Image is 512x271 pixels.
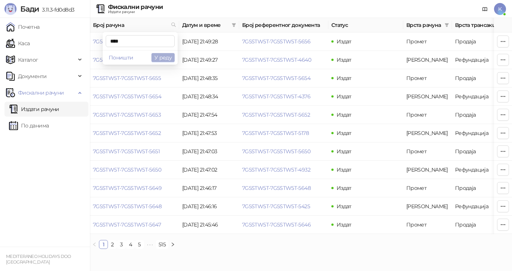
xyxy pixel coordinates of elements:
[108,4,163,10] div: Фискални рачуни
[90,240,99,249] li: Претходна страна
[156,240,168,249] li: 515
[242,166,310,173] a: 7G5STW5T-7G5STW5T-4932
[90,124,179,142] td: 7G5STW5T-7G5STW5T-5652
[337,75,352,81] span: Издат
[90,179,179,197] td: 7G5STW5T-7G5STW5T-5649
[93,111,161,118] a: 7G5STW5T-7G5STW5T-5653
[4,3,16,15] img: Logo
[179,179,239,197] td: [DATE] 21:46:17
[90,197,179,216] td: 7G5STW5T-7G5STW5T-5648
[242,75,310,81] a: 7G5STW5T-7G5STW5T-5654
[403,87,452,106] td: Аванс
[179,197,239,216] td: [DATE] 21:46:16
[90,161,179,179] td: 7G5STW5T-7G5STW5T-5650
[242,56,311,63] a: 7G5STW5T-7G5STW5T-4640
[168,240,177,249] li: Следећа страна
[99,240,108,249] a: 1
[93,93,161,100] a: 7G5STW5T-7G5STW5T-5654
[6,254,71,265] small: MEDITERANEO HOLIDAYS DOO [GEOGRAPHIC_DATA]
[179,161,239,179] td: [DATE] 21:47:02
[20,4,39,13] span: Бади
[93,21,168,29] span: Број рачуна
[168,240,177,249] button: right
[18,85,64,100] span: Фискални рачуни
[90,216,179,234] td: 7G5STW5T-7G5STW5T-5647
[108,240,117,249] li: 2
[232,23,236,27] span: filter
[144,240,156,249] li: Следећих 5 Страна
[93,75,161,81] a: 7G5STW5T-7G5STW5T-5655
[337,166,352,173] span: Издат
[90,18,179,33] th: Број рачуна
[9,102,59,117] a: Издати рачуни
[106,53,136,62] button: Поништи
[328,18,403,33] th: Статус
[406,21,442,29] span: Врста рачуна
[403,106,452,124] td: Промет
[242,148,310,155] a: 7G5STW5T-7G5STW5T-5650
[126,240,135,249] li: 4
[92,242,97,247] span: left
[403,18,452,33] th: Врста рачуна
[156,240,168,249] a: 515
[242,185,311,191] a: 7G5STW5T-7G5STW5T-5648
[179,142,239,161] td: [DATE] 21:47:03
[242,203,310,210] a: 7G5STW5T-7G5STW5T-5425
[182,21,229,29] span: Датум и време
[337,148,352,155] span: Издат
[90,142,179,161] td: 7G5STW5T-7G5STW5T-5651
[403,197,452,216] td: Аванс
[126,240,135,249] a: 4
[403,216,452,234] td: Промет
[443,19,451,31] span: filter
[403,124,452,142] td: Аванс
[242,111,310,118] a: 7G5STW5T-7G5STW5T-5652
[39,6,74,13] span: 3.11.3-fd0d8d3
[337,130,352,136] span: Издат
[337,203,352,210] span: Издат
[93,38,161,45] a: 7G5STW5T-7G5STW5T-5657
[99,240,108,249] li: 1
[230,19,238,31] span: filter
[242,221,311,228] a: 7G5STW5T-7G5STW5T-5646
[403,142,452,161] td: Промет
[18,69,46,84] span: Документи
[117,240,126,249] li: 3
[239,18,328,33] th: Број референтног документа
[6,36,30,51] a: Каса
[337,93,352,100] span: Издат
[337,221,352,228] span: Издат
[171,242,175,247] span: right
[479,3,491,15] a: Документација
[179,51,239,69] td: [DATE] 21:49:27
[93,185,162,191] a: 7G5STW5T-7G5STW5T-5649
[93,166,161,173] a: 7G5STW5T-7G5STW5T-5650
[445,23,449,27] span: filter
[242,38,310,45] a: 7G5STW5T-7G5STW5T-5656
[179,69,239,87] td: [DATE] 21:48:35
[403,179,452,197] td: Промет
[9,118,49,133] a: По данима
[108,240,117,249] a: 2
[144,240,156,249] span: •••
[90,106,179,124] td: 7G5STW5T-7G5STW5T-5653
[337,111,352,118] span: Издат
[93,221,161,228] a: 7G5STW5T-7G5STW5T-5647
[135,240,144,249] li: 5
[179,216,239,234] td: [DATE] 21:45:46
[90,240,99,249] button: left
[93,56,161,63] a: 7G5STW5T-7G5STW5T-5656
[179,106,239,124] td: [DATE] 21:47:54
[403,69,452,87] td: Промет
[151,53,175,62] button: У реду
[242,130,309,136] a: 7G5STW5T-7G5STW5T-5178
[455,21,505,29] span: Врста трансакције
[403,51,452,69] td: Аванс
[108,10,163,14] div: Издати рачуни
[93,148,160,155] a: 7G5STW5T-7G5STW5T-5651
[337,56,352,63] span: Издат
[337,38,352,45] span: Издат
[18,52,38,67] span: Каталог
[93,130,161,136] a: 7G5STW5T-7G5STW5T-5652
[117,240,126,249] a: 3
